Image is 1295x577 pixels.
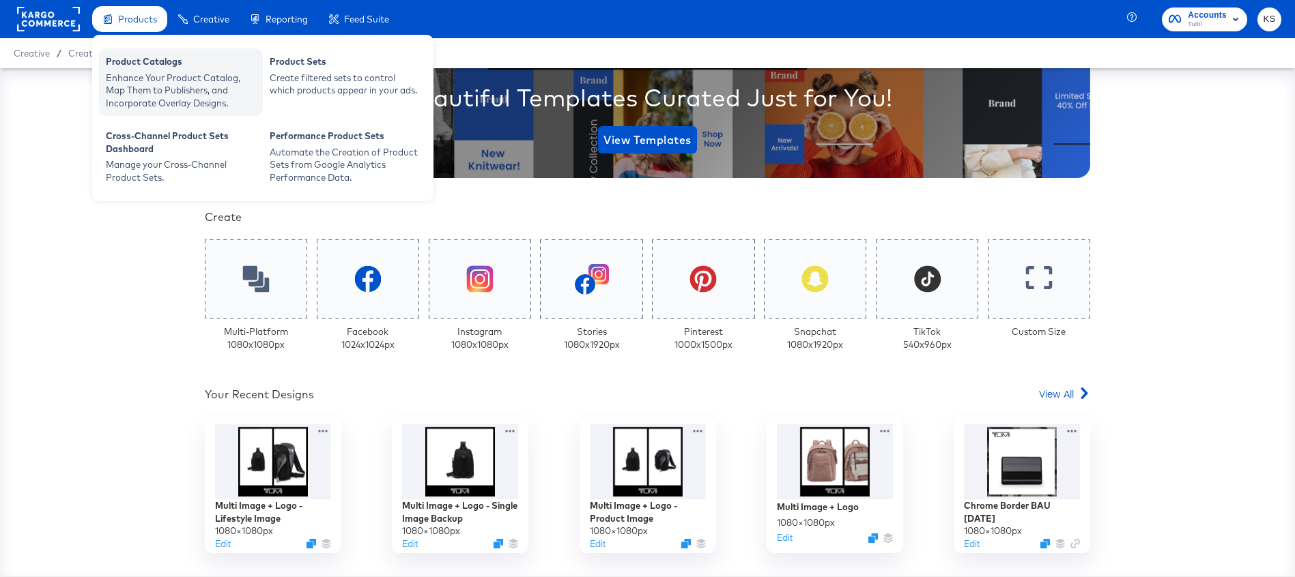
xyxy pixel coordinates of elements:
[215,537,231,550] button: Edit
[341,325,395,351] div: Facebook 1024 x 1024 px
[215,524,273,537] div: 1080 × 1080 px
[777,501,859,514] div: Multi Image + Logo
[868,533,878,543] svg: Duplicate
[402,524,460,537] div: 1080 × 1080 px
[494,539,503,548] svg: Duplicate
[1188,8,1227,23] span: Accounts
[402,499,518,524] div: Multi Image + Logo - Single Image Backup
[344,14,389,25] span: Feed Suite
[402,537,418,550] button: Edit
[451,325,509,351] div: Instagram 1080 x 1080 px
[1039,387,1090,406] a: View All
[1188,19,1227,30] span: Tumi
[674,325,732,351] div: Pinterest 1000 x 1500 px
[215,499,331,524] div: Multi Image + Logo - Lifestyle Image
[681,539,691,548] svg: Duplicate
[1040,539,1050,548] svg: Duplicate
[603,130,691,149] span: View Templates
[1012,325,1066,338] div: Custom Size
[403,80,892,115] div: Beautiful Templates Curated Just for You!
[964,537,980,550] button: Edit
[14,48,50,59] span: Creative
[903,325,952,351] div: TikTok 540 x 960 px
[392,417,528,553] div: Multi Image + Logo - Single Image Backup1080×1080pxEditDuplicate
[954,417,1090,553] div: Chrome Border BAU [DATE]1080×1080pxEditDuplicate
[193,14,229,25] span: Creative
[205,417,341,553] div: Multi Image + Logo - Lifestyle Image1080×1080pxEditDuplicate
[118,14,157,25] span: Products
[777,516,835,529] div: 1080 × 1080 px
[307,539,316,548] svg: Duplicate
[1039,387,1074,400] span: View All
[1162,8,1247,31] button: AccountsTumi
[580,417,716,553] div: Multi Image + Logo - Product Image1080×1080pxEditDuplicate
[564,325,620,351] div: Stories 1080 x 1920 px
[266,14,308,25] span: Reporting
[1257,8,1281,31] button: KS
[767,417,903,553] div: Multi Image + Logo1080×1080pxEditDuplicate
[50,48,68,59] span: /
[964,499,1080,524] div: Chrome Border BAU [DATE]
[590,499,706,524] div: Multi Image + Logo - Product Image
[777,531,793,544] button: Edit
[205,209,1090,225] div: Create
[590,524,648,537] div: 1080 × 1080 px
[1070,539,1080,548] svg: Link
[787,325,843,351] div: Snapchat 1080 x 1920 px
[590,537,606,550] button: Edit
[205,387,314,402] div: Your Recent Designs
[964,524,1022,537] div: 1080 × 1080 px
[68,48,132,59] a: Creative Home
[1263,12,1276,27] span: KS
[598,126,696,153] button: View Templates
[224,325,288,351] div: Multi-Platform 1080 x 1080 px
